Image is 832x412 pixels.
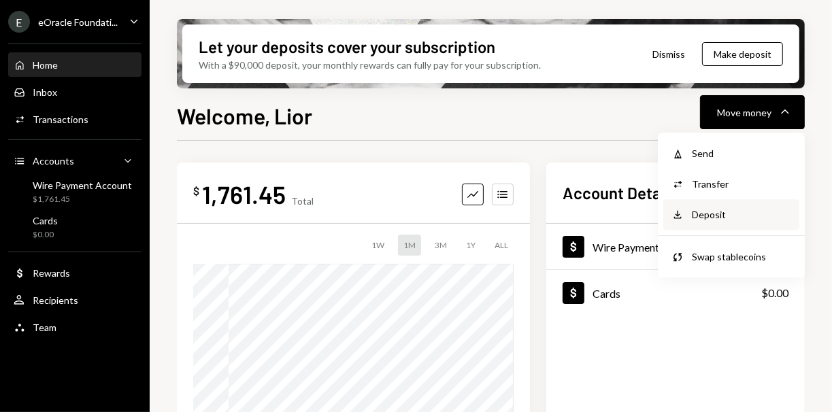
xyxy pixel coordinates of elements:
h2: Account Details [563,182,678,204]
a: Rewards [8,260,142,285]
div: 1,761.45 [202,179,286,209]
div: With a $90,000 deposit, your monthly rewards can fully pay for your subscription. [199,58,541,72]
a: Home [8,52,142,77]
div: Team [33,322,56,333]
div: Wire Payment Account [33,179,132,191]
a: Recipients [8,288,142,312]
div: Send [692,146,791,160]
div: eOracle Foundati... [38,16,118,28]
button: Dismiss [635,38,702,70]
a: Transactions [8,107,142,131]
div: Swap stablecoins [692,250,791,264]
div: Total [291,195,314,207]
a: Cards$0.00 [546,270,805,315]
div: Move money [717,105,771,120]
div: Rewards [33,267,70,279]
a: Cards$0.00 [8,211,142,243]
a: Inbox [8,80,142,104]
div: ALL [489,235,514,256]
div: 1M [398,235,421,256]
div: 1W [366,235,390,256]
h1: Welcome, Lior [177,102,312,129]
div: Cards [33,215,58,226]
div: 1Y [461,235,481,256]
div: Let your deposits cover your subscription [199,35,495,58]
div: Home [33,59,58,71]
a: Wire Payment Account$1,761.45 [8,175,142,208]
div: Deposit [692,207,791,222]
div: Transactions [33,114,88,125]
a: Accounts [8,148,142,173]
a: Team [8,315,142,339]
div: 3M [429,235,452,256]
div: Accounts [33,155,74,167]
div: Recipients [33,294,78,306]
a: Wire Payment Account$1,761.45 [546,224,805,269]
div: $1,761.45 [33,194,132,205]
button: Move money [700,95,805,129]
div: $0.00 [761,285,788,301]
div: $0.00 [33,229,58,241]
div: Transfer [692,177,791,191]
div: Wire Payment Account [593,241,701,254]
div: $ [193,184,199,198]
div: Cards [593,287,620,300]
button: Make deposit [702,42,783,66]
div: E [8,11,30,33]
div: Inbox [33,86,57,98]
